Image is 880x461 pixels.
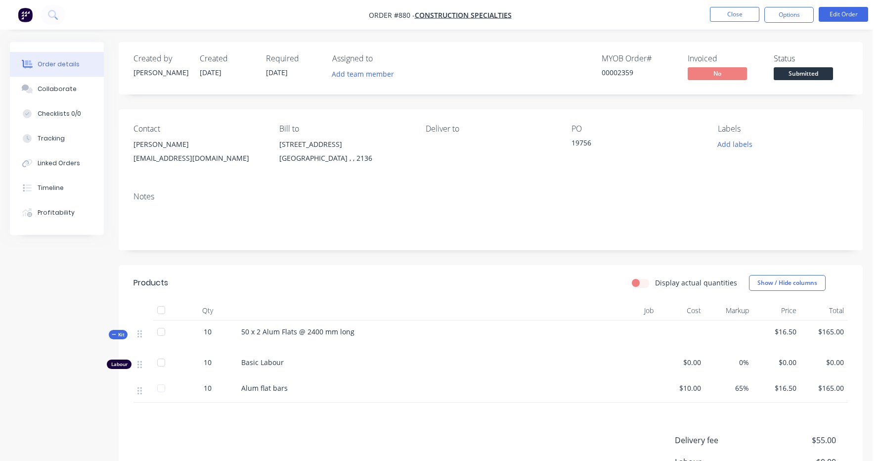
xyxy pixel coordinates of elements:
div: Order details [38,60,80,69]
div: Profitability [38,208,75,217]
span: 10 [204,326,212,337]
div: 00002359 [602,67,676,78]
span: Kit [112,331,125,338]
div: [STREET_ADDRESS] [279,138,409,151]
span: Alum flat bars [241,383,288,393]
span: [DATE] [200,68,221,77]
div: PO [572,124,702,134]
div: Products [133,277,168,289]
span: $10.00 [661,383,701,393]
div: Bill to [279,124,409,134]
span: 65% [709,383,748,393]
span: [DATE] [266,68,288,77]
div: Notes [133,192,848,201]
span: $0.00 [804,357,844,368]
span: 10 [204,383,212,393]
button: Submitted [774,67,833,82]
span: $55.00 [763,434,836,446]
span: Order #880 - [369,10,415,20]
span: $165.00 [804,383,844,393]
div: Assigned to [332,54,431,63]
span: 50 x 2 Alum Flats @ 2400 mm long [241,327,354,336]
div: Status [774,54,848,63]
div: Linked Orders [38,159,80,168]
div: Price [753,301,800,321]
button: Linked Orders [10,151,104,176]
div: [PERSON_NAME] [133,138,264,151]
div: [PERSON_NAME][EMAIL_ADDRESS][DOMAIN_NAME] [133,138,264,169]
div: Tracking [38,134,65,143]
span: $165.00 [804,326,844,337]
span: No [688,67,747,80]
div: Collaborate [38,85,77,93]
span: Basic Labour [241,358,284,367]
div: Labels [718,124,848,134]
span: $16.50 [757,383,796,393]
div: Checklists 0/0 [38,109,81,118]
div: Markup [705,301,752,321]
div: Job [583,301,658,321]
button: Timeline [10,176,104,200]
span: Submitted [774,67,833,80]
button: Show / Hide columns [749,275,826,291]
span: $0.00 [661,357,701,368]
div: Cost [658,301,705,321]
button: Checklists 0/0 [10,101,104,126]
button: Profitability [10,200,104,225]
span: $16.50 [757,326,796,337]
div: 19756 [572,138,695,151]
button: Add team member [327,67,399,81]
button: Tracking [10,126,104,151]
div: [EMAIL_ADDRESS][DOMAIN_NAME] [133,151,264,165]
span: Delivery fee [675,434,763,446]
button: Add labels [712,138,757,151]
div: Invoiced [688,54,762,63]
button: Edit Order [819,7,868,22]
div: Required [266,54,320,63]
img: Factory [18,7,33,22]
label: Display actual quantities [655,277,737,288]
button: Collaborate [10,77,104,101]
div: Qty [178,301,237,321]
iframe: Intercom live chat [846,427,870,451]
div: Total [800,301,848,321]
div: Labour [107,360,132,369]
button: Options [764,7,814,23]
div: [STREET_ADDRESS][GEOGRAPHIC_DATA] , , 2136 [279,138,409,169]
div: Contact [133,124,264,134]
span: $0.00 [757,357,796,368]
div: Deliver to [426,124,556,134]
button: Add team member [332,67,399,81]
a: Construction Specialties [415,10,512,20]
button: Order details [10,52,104,77]
div: Created [200,54,254,63]
div: Timeline [38,184,64,192]
div: [GEOGRAPHIC_DATA] , , 2136 [279,151,409,165]
div: MYOB Order # [602,54,676,63]
div: Created by [133,54,188,63]
div: [PERSON_NAME] [133,67,188,78]
button: Close [710,7,759,22]
span: 10 [204,357,212,368]
div: Kit [109,330,128,339]
span: 0% [709,357,748,368]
